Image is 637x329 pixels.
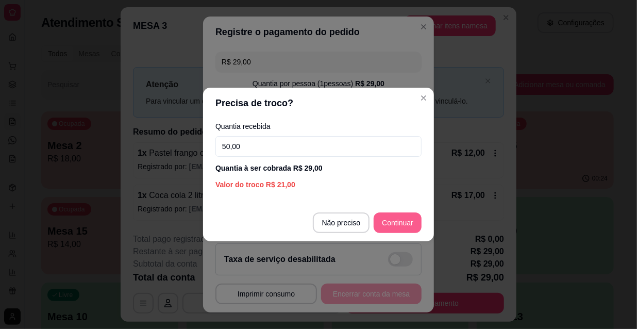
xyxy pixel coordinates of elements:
[215,163,422,173] div: Quantia à ser cobrada R$ 29,00
[415,90,432,106] button: Close
[215,179,422,190] div: Valor do troco R$ 21,00
[313,212,370,233] button: Não preciso
[215,123,422,130] label: Quantia recebida
[203,88,434,119] header: Precisa de troco?
[374,212,422,233] button: Continuar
